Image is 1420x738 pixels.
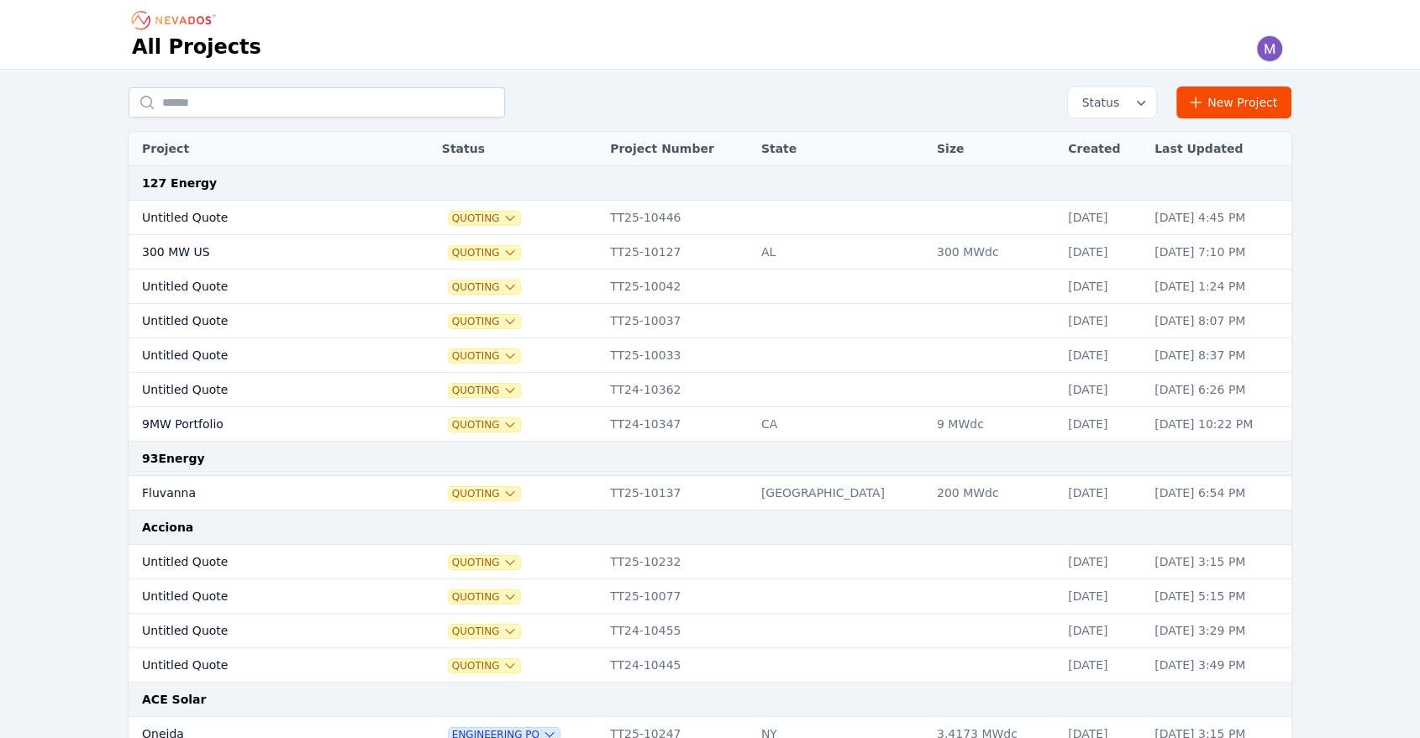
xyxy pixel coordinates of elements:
[129,407,1291,442] tr: 9MW PortfolioQuotingTT24-10347CA9 MWdc[DATE][DATE] 10:22 PM
[129,132,392,166] th: Project
[1146,201,1291,235] td: [DATE] 4:45 PM
[602,338,753,373] td: TT25-10033
[129,270,392,304] td: Untitled Quote
[1060,338,1146,373] td: [DATE]
[1176,86,1291,118] a: New Project
[602,132,753,166] th: Project Number
[928,407,1060,442] td: 9 MWdc
[1146,648,1291,683] td: [DATE] 3:49 PM
[602,614,753,648] td: TT24-10455
[1146,407,1291,442] td: [DATE] 10:22 PM
[129,407,392,442] td: 9MW Portfolio
[129,614,1291,648] tr: Untitled QuoteQuotingTT24-10455[DATE][DATE] 3:29 PM
[449,590,520,604] button: Quoting
[1075,94,1119,111] span: Status
[1256,35,1283,62] img: Madeline Koldos
[129,683,1291,717] td: ACE Solar
[1060,614,1146,648] td: [DATE]
[132,34,261,60] h1: All Projects
[434,132,602,166] th: Status
[602,579,753,614] td: TT25-10077
[449,315,520,328] button: Quoting
[129,338,1291,373] tr: Untitled QuoteQuotingTT25-10033[DATE][DATE] 8:37 PM
[449,212,520,225] button: Quoting
[602,476,753,510] td: TT25-10137
[129,648,392,683] td: Untitled Quote
[449,659,520,673] button: Quoting
[129,648,1291,683] tr: Untitled QuoteQuotingTT24-10445[DATE][DATE] 3:49 PM
[928,476,1060,510] td: 200 MWdc
[132,7,221,34] nav: Breadcrumb
[449,384,520,397] button: Quoting
[602,235,753,270] td: TT25-10127
[129,373,1291,407] tr: Untitled QuoteQuotingTT24-10362[DATE][DATE] 6:26 PM
[1146,270,1291,304] td: [DATE] 1:24 PM
[129,614,392,648] td: Untitled Quote
[129,235,392,270] td: 300 MW US
[1060,304,1146,338] td: [DATE]
[449,625,520,638] button: Quoting
[129,235,1291,270] tr: 300 MW USQuotingTT25-10127AL300 MWdc[DATE][DATE] 7:10 PM
[449,280,520,294] button: Quoting
[602,373,753,407] td: TT24-10362
[129,545,1291,579] tr: Untitled QuoteQuotingTT25-10232[DATE][DATE] 3:15 PM
[129,579,1291,614] tr: Untitled QuoteQuotingTT25-10077[DATE][DATE] 5:15 PM
[753,132,928,166] th: State
[1060,407,1146,442] td: [DATE]
[129,270,1291,304] tr: Untitled QuoteQuotingTT25-10042[DATE][DATE] 1:24 PM
[602,201,753,235] td: TT25-10446
[1146,614,1291,648] td: [DATE] 3:29 PM
[129,476,1291,510] tr: FluvannaQuotingTT25-10137[GEOGRAPHIC_DATA]200 MWdc[DATE][DATE] 6:54 PM
[928,235,1060,270] td: 300 MWdc
[129,201,392,235] td: Untitled Quote
[753,407,928,442] td: CA
[449,556,520,569] button: Quoting
[753,476,928,510] td: [GEOGRAPHIC_DATA]
[129,304,1291,338] tr: Untitled QuoteQuotingTT25-10037[DATE][DATE] 8:07 PM
[449,349,520,363] button: Quoting
[129,476,392,510] td: Fluvanna
[602,304,753,338] td: TT25-10037
[602,648,753,683] td: TT24-10445
[129,338,392,373] td: Untitled Quote
[449,246,520,259] button: Quoting
[753,235,928,270] td: AL
[602,270,753,304] td: TT25-10042
[1146,476,1291,510] td: [DATE] 6:54 PM
[1060,579,1146,614] td: [DATE]
[129,510,1291,545] td: Acciona
[449,487,520,500] button: Quoting
[129,579,392,614] td: Untitled Quote
[1060,201,1146,235] td: [DATE]
[1060,545,1146,579] td: [DATE]
[129,545,392,579] td: Untitled Quote
[1146,579,1291,614] td: [DATE] 5:15 PM
[1146,338,1291,373] td: [DATE] 8:37 PM
[928,132,1060,166] th: Size
[129,442,1291,476] td: 93Energy
[129,166,1291,201] td: 127 Energy
[449,418,520,432] button: Quoting
[1146,304,1291,338] td: [DATE] 8:07 PM
[1060,235,1146,270] td: [DATE]
[1146,132,1291,166] th: Last Updated
[1060,648,1146,683] td: [DATE]
[129,304,392,338] td: Untitled Quote
[1060,373,1146,407] td: [DATE]
[129,201,1291,235] tr: Untitled QuoteQuotingTT25-10446[DATE][DATE] 4:45 PM
[602,407,753,442] td: TT24-10347
[1060,476,1146,510] td: [DATE]
[602,545,753,579] td: TT25-10232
